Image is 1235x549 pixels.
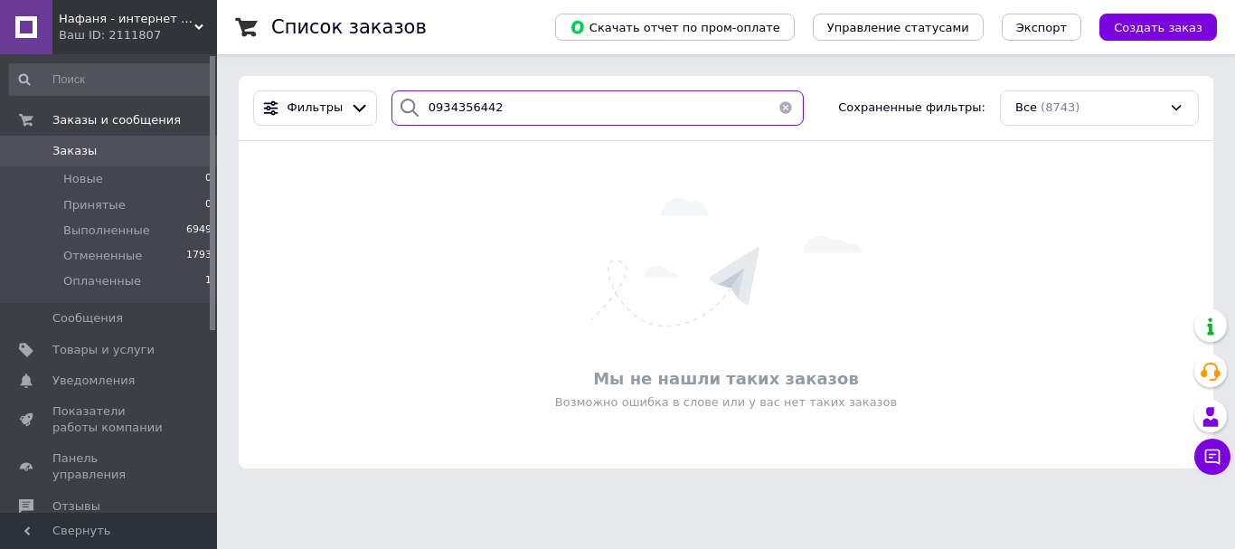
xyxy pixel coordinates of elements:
[59,11,194,27] span: Нафаня - интернет магазин игрушек
[827,21,969,34] span: Управление статусами
[813,14,984,41] button: Управление статусами
[248,367,1204,390] div: Мы не нашли таких заказов
[205,273,212,289] span: 1
[59,27,217,43] div: Ваш ID: 2111807
[52,342,155,358] span: Товары и услуги
[52,498,100,515] span: Отзывы
[391,90,804,126] input: Поиск по номеру заказа, ФИО покупателя, номеру телефона, Email, номеру накладной
[52,112,181,128] span: Заказы и сообщения
[271,16,427,38] h1: Список заказов
[205,171,212,187] span: 0
[186,248,212,264] span: 1793
[1041,100,1079,114] span: (8743)
[63,273,141,289] span: Оплаченные
[1016,21,1067,34] span: Экспорт
[288,99,344,117] span: Фильтры
[63,248,142,264] span: Отмененные
[52,450,167,483] span: Панель управления
[570,19,780,35] span: Скачать отчет по пром-оплате
[1194,439,1230,475] button: Чат с покупателем
[52,310,123,327] span: Сообщения
[9,63,213,96] input: Поиск
[52,373,135,389] span: Уведомления
[838,99,985,117] span: Сохраненные фильтры:
[1114,21,1202,34] span: Создать заказ
[591,198,862,327] img: Ничего не найдено
[248,394,1204,411] div: Возможно ошибка в слове или у вас нет таких заказов
[52,143,97,159] span: Заказы
[1099,14,1217,41] button: Создать заказ
[186,222,212,239] span: 6949
[1002,14,1081,41] button: Экспорт
[63,222,150,239] span: Выполненные
[1015,99,1037,117] span: Все
[1081,20,1217,33] a: Создать заказ
[768,90,804,126] button: Очистить
[63,197,126,213] span: Принятые
[555,14,795,41] button: Скачать отчет по пром-оплате
[205,197,212,213] span: 0
[63,171,103,187] span: Новые
[52,403,167,436] span: Показатели работы компании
